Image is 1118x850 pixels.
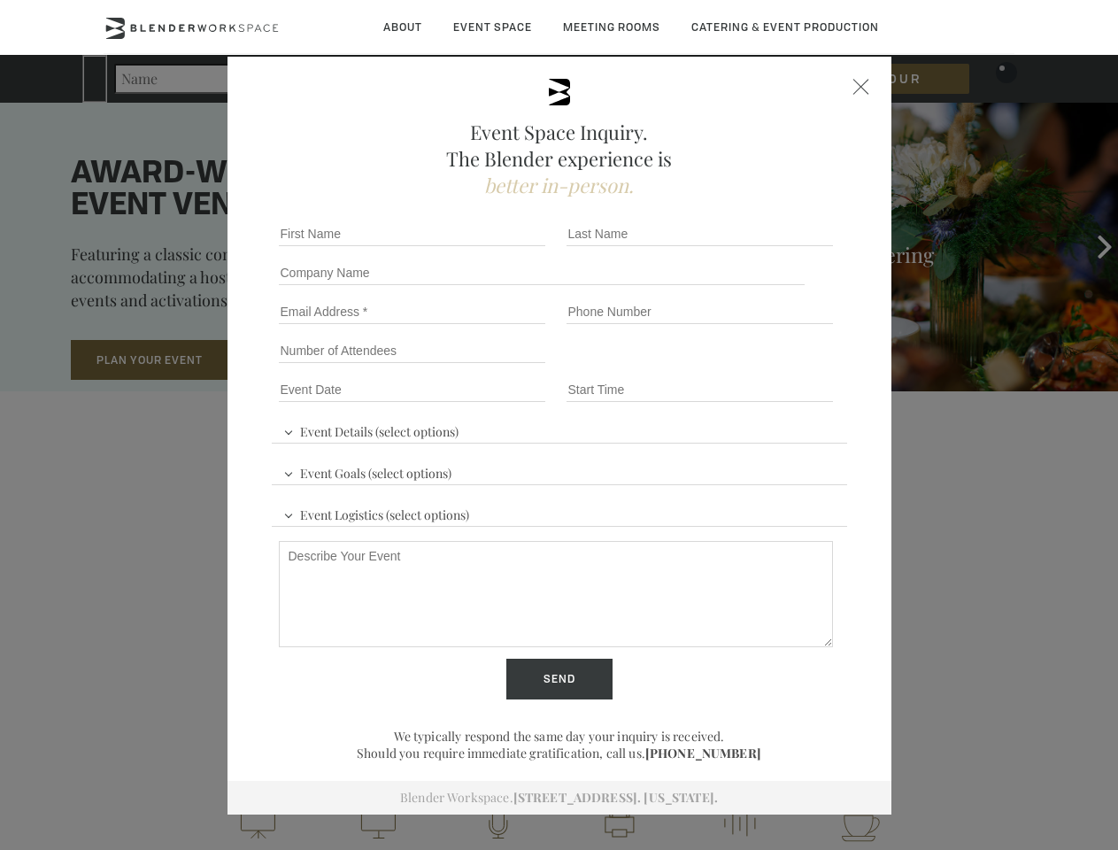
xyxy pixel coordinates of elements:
input: Last Name [567,221,833,246]
span: Event Logistics (select options) [279,499,474,526]
input: First Name [279,221,545,246]
a: [PHONE_NUMBER] [645,745,761,761]
p: Should you require immediate gratification, call us. [272,745,847,761]
input: Email Address * [279,299,545,324]
input: Start Time [567,377,833,402]
input: Send [506,659,613,699]
span: Event Goals (select options) [279,458,456,484]
a: [STREET_ADDRESS]. [US_STATE]. [513,789,718,806]
div: Blender Workspace. [227,781,891,815]
input: Number of Attendees [279,338,545,363]
input: Event Date [279,377,545,402]
span: better in-person. [484,172,634,198]
span: Event Details (select options) [279,416,463,443]
h2: Event Space Inquiry. The Blender experience is [272,119,847,198]
p: We typically respond the same day your inquiry is received. [272,728,847,745]
input: Phone Number [567,299,833,324]
input: Company Name [279,260,806,285]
